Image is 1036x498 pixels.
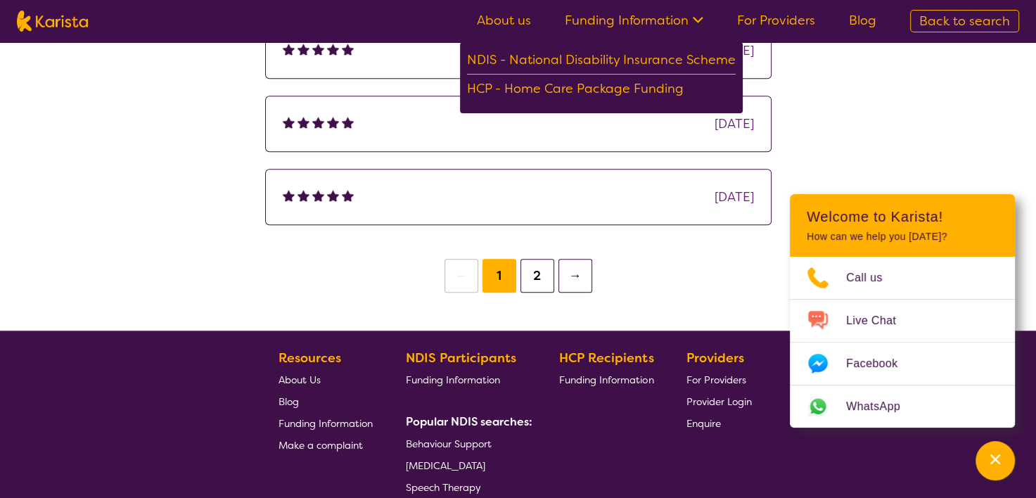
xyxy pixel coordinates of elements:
button: ← [445,259,478,293]
a: Enquire [686,412,752,434]
span: Call us [846,267,900,288]
button: Channel Menu [976,441,1015,480]
b: NDIS Participants [406,350,516,366]
div: NDIS - National Disability Insurance Scheme [467,49,736,75]
a: Provider Login [686,390,752,412]
b: Providers [686,350,744,366]
div: [DATE] [715,186,754,207]
span: Speech Therapy [406,481,481,494]
span: Live Chat [846,310,913,331]
img: fullstar [283,116,295,128]
a: Funding Information [565,12,703,29]
a: About us [477,12,531,29]
a: For Providers [686,369,752,390]
span: Funding Information [279,417,373,430]
div: Channel Menu [790,194,1015,428]
a: Funding Information [279,412,373,434]
div: [DATE] [715,113,754,134]
a: Back to search [910,10,1019,32]
img: fullstar [298,43,309,55]
span: [MEDICAL_DATA] [406,459,485,472]
div: HCP - Home Care Package Funding [467,78,736,103]
img: fullstar [327,116,339,128]
p: How can we help you [DATE]? [807,231,998,243]
img: fullstar [298,116,309,128]
b: Resources [279,350,341,366]
button: → [558,259,592,293]
span: Behaviour Support [406,438,492,450]
span: For Providers [686,373,746,386]
span: Make a complaint [279,439,363,452]
span: Back to search [919,13,1010,30]
button: 2 [520,259,554,293]
b: HCP Recipients [559,350,653,366]
img: fullstar [312,116,324,128]
img: fullstar [298,189,309,201]
button: 1 [482,259,516,293]
span: Blog [279,395,299,408]
a: Funding Information [406,369,527,390]
span: Provider Login [686,395,752,408]
img: fullstar [342,116,354,128]
a: Funding Information [559,369,653,390]
img: fullstar [283,43,295,55]
img: fullstar [327,189,339,201]
ul: Choose channel [790,257,1015,428]
span: Funding Information [559,373,653,386]
img: fullstar [283,189,295,201]
a: About Us [279,369,373,390]
img: fullstar [327,43,339,55]
a: Blog [849,12,876,29]
img: Karista logo [17,11,88,32]
a: [MEDICAL_DATA] [406,454,527,476]
a: Speech Therapy [406,476,527,498]
span: Funding Information [406,373,500,386]
span: Facebook [846,353,914,374]
a: Behaviour Support [406,433,527,454]
a: For Providers [737,12,815,29]
span: WhatsApp [846,396,917,417]
span: About Us [279,373,321,386]
a: Blog [279,390,373,412]
img: fullstar [342,43,354,55]
img: fullstar [312,43,324,55]
a: Make a complaint [279,434,373,456]
img: fullstar [312,189,324,201]
a: Web link opens in a new tab. [790,385,1015,428]
h2: Welcome to Karista! [807,208,998,225]
img: fullstar [342,189,354,201]
b: Popular NDIS searches: [406,414,532,429]
span: Enquire [686,417,721,430]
